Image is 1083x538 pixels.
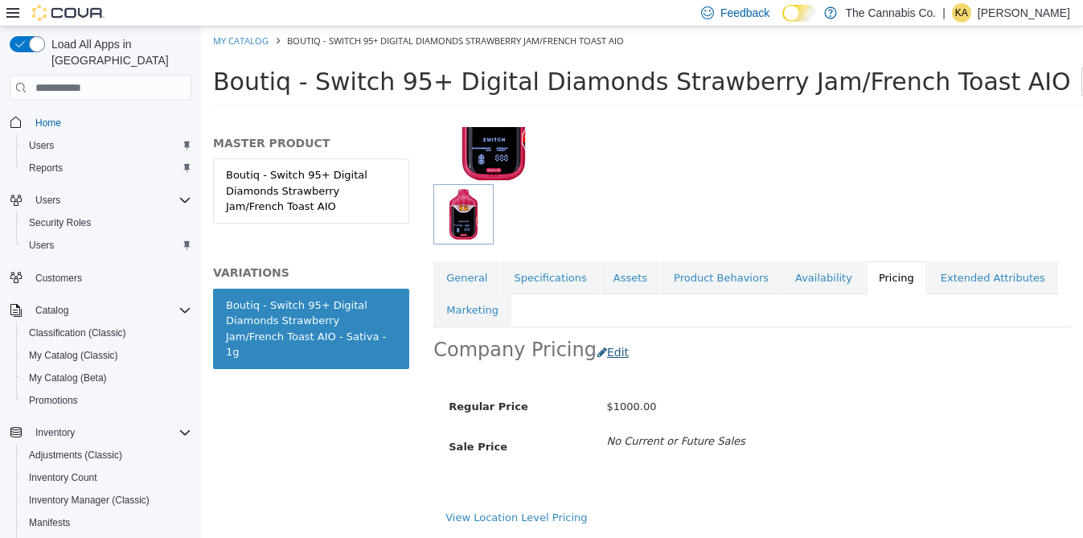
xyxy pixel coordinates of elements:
[35,304,68,317] span: Catalog
[16,444,198,466] button: Adjustments (Classic)
[29,113,68,133] a: Home
[35,117,61,129] span: Home
[405,409,544,421] i: No Current or Future Sales
[29,372,107,384] span: My Catalog (Beta)
[16,134,198,157] button: Users
[232,267,310,301] a: Marketing
[12,132,208,197] a: Boutiq - Switch 95+ Digital Diamonds Strawberry Jam/French Toast AIO
[35,272,82,285] span: Customers
[16,489,198,511] button: Inventory Manager (Classic)
[3,299,198,322] button: Catalog
[29,268,191,288] span: Customers
[300,235,398,269] a: Specifications
[29,516,70,529] span: Manifests
[32,5,105,21] img: Cova
[29,216,91,229] span: Security Roles
[23,323,191,343] span: Classification (Classic)
[23,491,156,510] a: Inventory Manager (Classic)
[29,394,78,407] span: Promotions
[782,5,816,22] input: Dark Mode
[16,466,198,489] button: Inventory Count
[23,446,191,465] span: Adjustments (Classic)
[35,426,75,439] span: Inventory
[29,139,54,152] span: Users
[23,368,113,388] a: My Catalog (Beta)
[23,368,191,388] span: My Catalog (Beta)
[581,235,664,269] a: Availability
[23,513,76,532] a: Manifests
[978,3,1070,23] p: [PERSON_NAME]
[23,158,191,178] span: Reports
[12,239,208,253] h5: VARIATIONS
[665,235,726,269] a: Pricing
[23,213,97,232] a: Security Roles
[955,3,968,23] span: KA
[3,266,198,290] button: Customers
[29,423,81,442] button: Inventory
[29,112,191,132] span: Home
[3,421,198,444] button: Inventory
[23,491,191,510] span: Inventory Manager (Classic)
[29,349,118,362] span: My Catalog (Classic)
[29,191,67,210] button: Users
[29,494,150,507] span: Inventory Manager (Classic)
[16,511,198,534] button: Manifests
[720,5,769,21] span: Feedback
[16,344,198,367] button: My Catalog (Classic)
[244,485,386,497] a: View Location Level Pricing
[29,449,122,462] span: Adjustments (Classic)
[232,311,396,336] h2: Company Pricing
[29,326,126,339] span: Classification (Classic)
[16,389,198,412] button: Promotions
[25,271,195,334] div: Boutiq - Switch 95+ Digital Diamonds Strawberry Jam/French Toast AIO - Sativa - 1g
[23,236,60,255] a: Users
[23,391,84,410] a: Promotions
[86,8,423,20] span: Boutiq - Switch 95+ Digital Diamonds Strawberry Jam/French Toast AIO
[23,236,191,255] span: Users
[29,301,75,320] button: Catalog
[460,235,580,269] a: Product Behaviors
[12,8,68,20] a: My Catalog
[396,311,437,341] button: Edit
[23,213,191,232] span: Security Roles
[16,367,198,389] button: My Catalog (Beta)
[23,446,129,465] a: Adjustments (Classic)
[23,136,60,155] a: Users
[3,189,198,212] button: Users
[3,110,198,133] button: Home
[12,41,870,69] span: Boutiq - Switch 95+ Digital Diamonds Strawberry Jam/French Toast AIO
[23,346,125,365] a: My Catalog (Classic)
[23,513,191,532] span: Manifests
[248,414,306,426] span: Sale Price
[29,191,191,210] span: Users
[23,136,191,155] span: Users
[23,468,104,487] a: Inventory Count
[29,269,88,288] a: Customers
[952,3,971,23] div: Kathryn Aubert
[23,391,191,410] span: Promotions
[23,468,191,487] span: Inventory Count
[400,235,459,269] a: Assets
[29,471,97,484] span: Inventory Count
[16,157,198,179] button: Reports
[12,109,208,124] h5: MASTER PRODUCT
[16,234,198,257] button: Users
[16,212,198,234] button: Security Roles
[45,36,191,68] span: Load All Apps in [GEOGRAPHIC_DATA]
[880,40,942,70] button: Tools
[23,158,69,178] a: Reports
[29,239,54,252] span: Users
[845,3,936,23] p: The Cannabis Co.
[29,423,191,442] span: Inventory
[16,322,198,344] button: Classification (Classic)
[23,323,133,343] a: Classification (Classic)
[29,301,191,320] span: Catalog
[727,235,857,269] a: Extended Attributes
[248,374,326,386] span: Regular Price
[942,3,946,23] p: |
[405,374,455,386] span: $1000.00
[23,346,191,365] span: My Catalog (Classic)
[29,162,63,175] span: Reports
[35,194,60,207] span: Users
